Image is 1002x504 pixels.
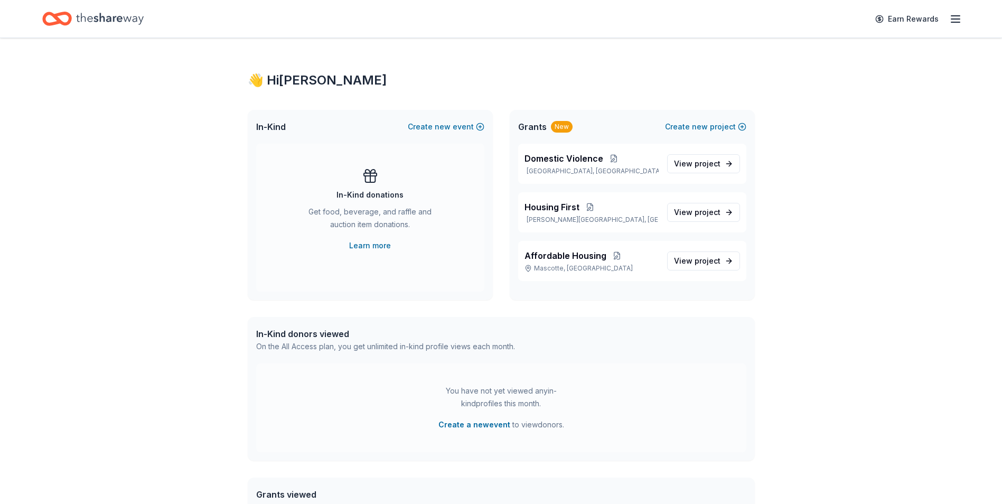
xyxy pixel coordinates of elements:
span: Grants [518,120,547,133]
div: Grants viewed [256,488,509,501]
a: Home [42,6,144,31]
a: Learn more [349,239,391,252]
a: View project [667,154,740,173]
span: project [695,208,720,217]
p: [PERSON_NAME][GEOGRAPHIC_DATA], [GEOGRAPHIC_DATA] [525,216,659,224]
p: Mascotte, [GEOGRAPHIC_DATA] [525,264,659,273]
button: Createnewevent [408,120,484,133]
div: 👋 Hi [PERSON_NAME] [248,72,755,89]
div: In-Kind donations [336,189,404,201]
a: View project [667,251,740,270]
div: Get food, beverage, and raffle and auction item donations. [298,206,442,235]
span: Domestic Violence [525,152,603,165]
span: new [435,120,451,133]
span: Housing First [525,201,579,213]
span: new [692,120,708,133]
span: In-Kind [256,120,286,133]
span: View [674,206,720,219]
p: [GEOGRAPHIC_DATA], [GEOGRAPHIC_DATA] [525,167,659,175]
button: Createnewproject [665,120,746,133]
span: project [695,159,720,168]
button: Create a newevent [438,418,510,431]
span: View [674,157,720,170]
div: You have not yet viewed any in-kind profiles this month. [435,385,567,410]
span: to view donors . [438,418,564,431]
span: View [674,255,720,267]
a: View project [667,203,740,222]
div: On the All Access plan, you get unlimited in-kind profile views each month. [256,340,515,353]
div: New [551,121,573,133]
span: project [695,256,720,265]
a: Earn Rewards [869,10,945,29]
span: Affordable Housing [525,249,606,262]
div: In-Kind donors viewed [256,328,515,340]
